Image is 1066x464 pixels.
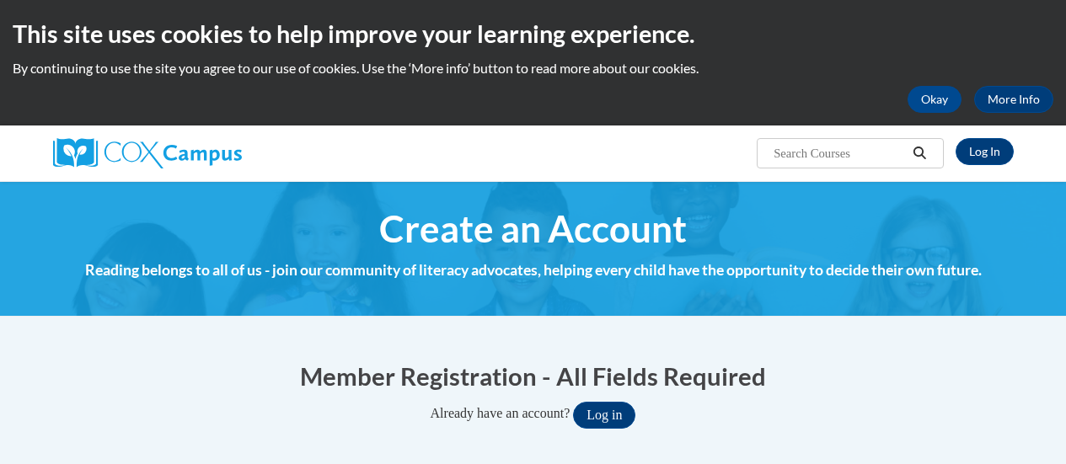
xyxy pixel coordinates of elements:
[772,143,907,163] input: Search Courses
[13,59,1053,77] p: By continuing to use the site you agree to our use of cookies. Use the ‘More info’ button to read...
[379,206,687,251] span: Create an Account
[53,259,1014,281] h4: Reading belongs to all of us - join our community of literacy advocates, helping every child have...
[908,86,962,113] button: Okay
[907,143,932,163] button: Search
[573,402,635,429] button: Log in
[974,86,1053,113] a: More Info
[53,359,1014,393] h1: Member Registration - All Fields Required
[431,406,570,420] span: Already have an account?
[13,17,1053,51] h2: This site uses cookies to help improve your learning experience.
[53,138,242,168] img: Cox Campus
[956,138,1014,165] a: Log In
